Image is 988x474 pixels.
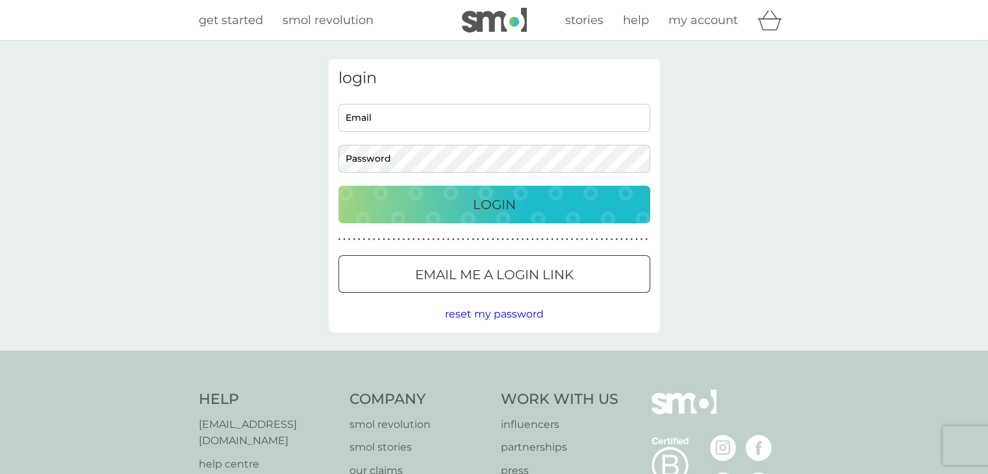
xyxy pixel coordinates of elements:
img: smol [462,8,527,32]
p: ● [442,236,445,243]
p: ● [462,236,464,243]
p: ● [403,236,405,243]
p: ● [437,236,440,243]
p: ● [472,236,474,243]
span: get started [199,13,263,27]
p: ● [590,236,593,243]
p: ● [383,236,385,243]
p: ● [487,236,489,243]
p: ● [645,236,648,243]
p: ● [640,236,643,243]
a: help centre [199,456,337,473]
h4: Help [199,390,337,410]
p: ● [338,236,341,243]
p: ● [452,236,455,243]
button: reset my password [445,306,544,323]
p: ● [497,236,500,243]
button: Login [338,186,650,223]
p: ● [492,236,494,243]
a: help [623,11,649,30]
p: ● [501,236,504,243]
h4: Work With Us [501,390,618,410]
p: ● [447,236,450,243]
p: ● [571,236,574,243]
p: ● [388,236,390,243]
p: ● [630,236,633,243]
p: ● [412,236,415,243]
a: get started [199,11,263,30]
a: stories [565,11,603,30]
p: ● [457,236,460,243]
p: ● [353,236,355,243]
p: ● [358,236,361,243]
p: ● [392,236,395,243]
p: ● [541,236,544,243]
p: ● [626,236,628,243]
p: ● [551,236,553,243]
p: ● [596,236,598,243]
p: ● [601,236,603,243]
p: ● [507,236,509,243]
p: ● [546,236,549,243]
p: ● [477,236,479,243]
p: ● [482,236,485,243]
a: smol stories [349,439,488,456]
p: ● [556,236,559,243]
a: smol revolution [349,416,488,433]
span: reset my password [445,308,544,320]
button: Email me a login link [338,255,650,293]
p: ● [522,236,524,243]
p: ● [581,236,583,243]
p: Email me a login link [415,264,574,285]
p: ● [398,236,400,243]
span: smol revolution [283,13,374,27]
p: ● [526,236,529,243]
a: smol revolution [283,11,374,30]
p: ● [363,236,366,243]
p: ● [616,236,618,243]
p: ● [427,236,430,243]
a: [EMAIL_ADDRESS][DOMAIN_NAME] [199,416,337,449]
img: smol [652,390,716,434]
p: ● [418,236,420,243]
span: my account [668,13,738,27]
h4: Company [349,390,488,410]
p: ● [511,236,514,243]
div: basket [757,7,790,33]
p: ● [378,236,381,243]
p: ● [586,236,589,243]
p: ● [373,236,375,243]
p: ● [348,236,351,243]
p: ● [368,236,370,243]
p: ● [537,236,539,243]
p: ● [422,236,425,243]
p: ● [407,236,410,243]
span: stories [565,13,603,27]
p: ● [576,236,579,243]
p: ● [620,236,623,243]
a: my account [668,11,738,30]
p: ● [343,236,346,243]
p: ● [467,236,470,243]
h3: login [338,69,650,88]
a: influencers [501,416,618,433]
img: visit the smol Instagram page [710,435,736,461]
p: Login [473,194,516,215]
p: ● [432,236,435,243]
p: ● [635,236,638,243]
p: ● [516,236,519,243]
p: ● [611,236,613,243]
a: partnerships [501,439,618,456]
img: visit the smol Facebook page [746,435,772,461]
p: ● [531,236,534,243]
p: ● [605,236,608,243]
p: ● [566,236,568,243]
span: help [623,13,649,27]
p: ● [561,236,564,243]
